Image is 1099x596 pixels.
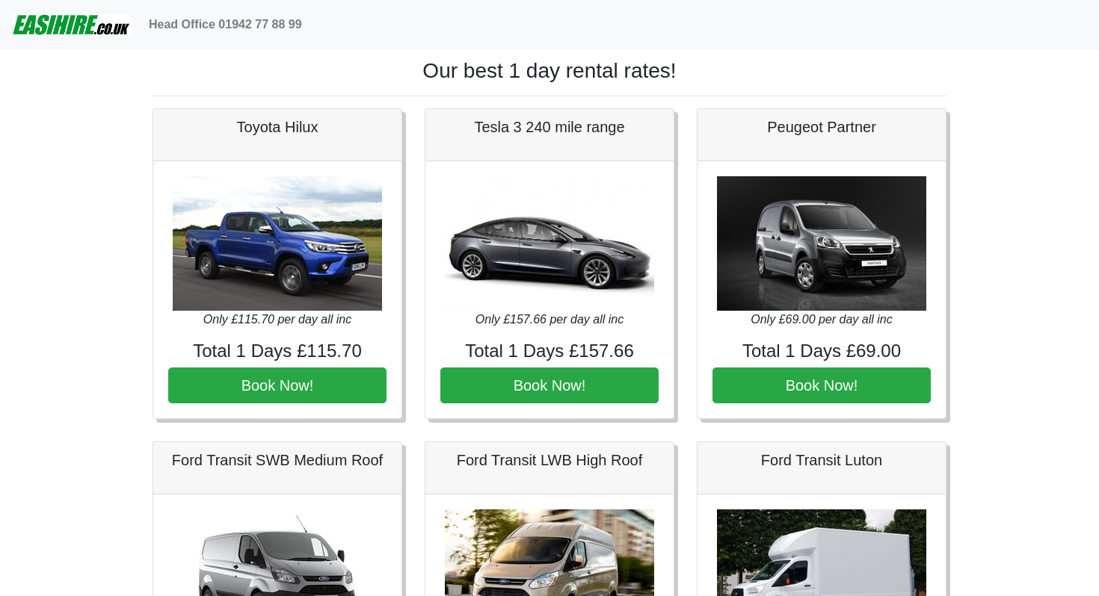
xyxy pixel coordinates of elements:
img: easihire_logo_small.png [12,10,131,40]
h4: Total 1 Days £115.70 [168,341,387,362]
a: Head Office 01942 77 88 99 [143,10,308,40]
h5: Ford Transit LWB High Roof [440,451,659,469]
h5: Tesla 3 240 mile range [440,118,659,136]
i: Only £157.66 per day all inc [475,313,624,326]
img: Peugeot Partner [717,176,926,311]
h5: Peugeot Partner [712,118,931,136]
h5: Ford Transit Luton [712,451,931,469]
img: Toyota Hilux [173,176,382,311]
h1: Our best 1 day rental rates! [153,58,946,84]
i: Only £69.00 per day all inc [751,313,892,326]
i: Only £115.70 per day all inc [203,313,351,326]
h4: Total 1 Days £157.66 [440,341,659,362]
h5: Ford Transit SWB Medium Roof [168,451,387,469]
b: Head Office 01942 77 88 99 [149,18,302,31]
button: Book Now! [440,367,659,403]
img: Tesla 3 240 mile range [445,176,654,311]
h4: Total 1 Days £69.00 [712,341,931,362]
h5: Toyota Hilux [168,118,387,136]
button: Book Now! [712,367,931,403]
button: Book Now! [168,367,387,403]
